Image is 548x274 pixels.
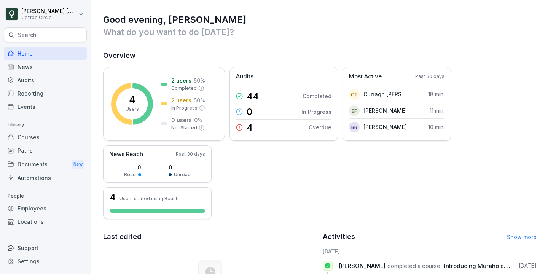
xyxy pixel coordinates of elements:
[109,150,143,159] p: News Reach
[301,108,331,116] p: In Progress
[349,72,382,81] p: Most Active
[171,124,197,131] p: Not Started
[124,171,136,178] p: Read
[247,92,259,101] p: 44
[4,157,87,171] a: DocumentsNew
[72,160,84,169] div: New
[174,171,191,178] p: Unread
[4,60,87,73] a: News
[103,231,317,242] h2: Last edited
[387,262,440,269] span: completed a course
[194,96,205,104] p: 50 %
[339,262,386,269] span: [PERSON_NAME]
[4,255,87,268] a: Settings
[4,144,87,157] a: Paths
[303,92,331,100] p: Completed
[323,231,355,242] h2: Activities
[4,73,87,87] a: Audits
[247,123,253,132] p: 4
[507,234,537,240] a: Show more
[171,85,197,92] p: Completed
[129,95,135,104] p: 4
[194,76,205,84] p: 50 %
[4,100,87,113] a: Events
[169,163,191,171] p: 0
[349,105,360,116] div: EF
[171,116,192,124] p: 0 users
[4,190,87,202] p: People
[4,157,87,171] div: Documents
[4,119,87,131] p: Library
[171,105,198,112] p: In Progress
[21,15,77,20] p: Coffee Circle
[519,262,537,269] p: [DATE]
[247,107,252,116] p: 0
[323,247,537,255] h6: [DATE]
[430,107,444,115] p: 11 min.
[428,123,444,131] p: 10 min.
[103,26,537,38] p: What do you want to do [DATE]?
[4,215,87,228] a: Locations
[194,116,202,124] p: 0 %
[236,72,253,81] p: Audits
[415,73,444,80] p: Past 30 days
[4,241,87,255] div: Support
[124,163,141,171] p: 0
[103,14,537,26] h1: Good evening, [PERSON_NAME]
[4,131,87,144] a: Courses
[309,123,331,131] p: Overdue
[428,90,444,98] p: 18 min.
[110,193,116,202] h3: 4
[349,122,360,132] div: BR
[4,171,87,185] a: Automations
[171,96,191,104] p: 2 users
[126,106,139,113] p: Users
[171,76,191,84] p: 2 users
[103,50,537,61] h2: Overview
[176,151,205,158] p: Past 30 days
[363,123,407,131] p: [PERSON_NAME]
[119,196,178,201] p: Users started using Bounti
[4,47,87,60] a: Home
[4,87,87,100] a: Reporting
[363,107,407,115] p: [PERSON_NAME]
[4,202,87,215] a: Employees
[18,31,37,39] p: Search
[363,90,407,98] p: Curragh [PERSON_NAME]
[349,89,360,100] div: CT
[21,8,77,14] p: [PERSON_NAME] [GEOGRAPHIC_DATA]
